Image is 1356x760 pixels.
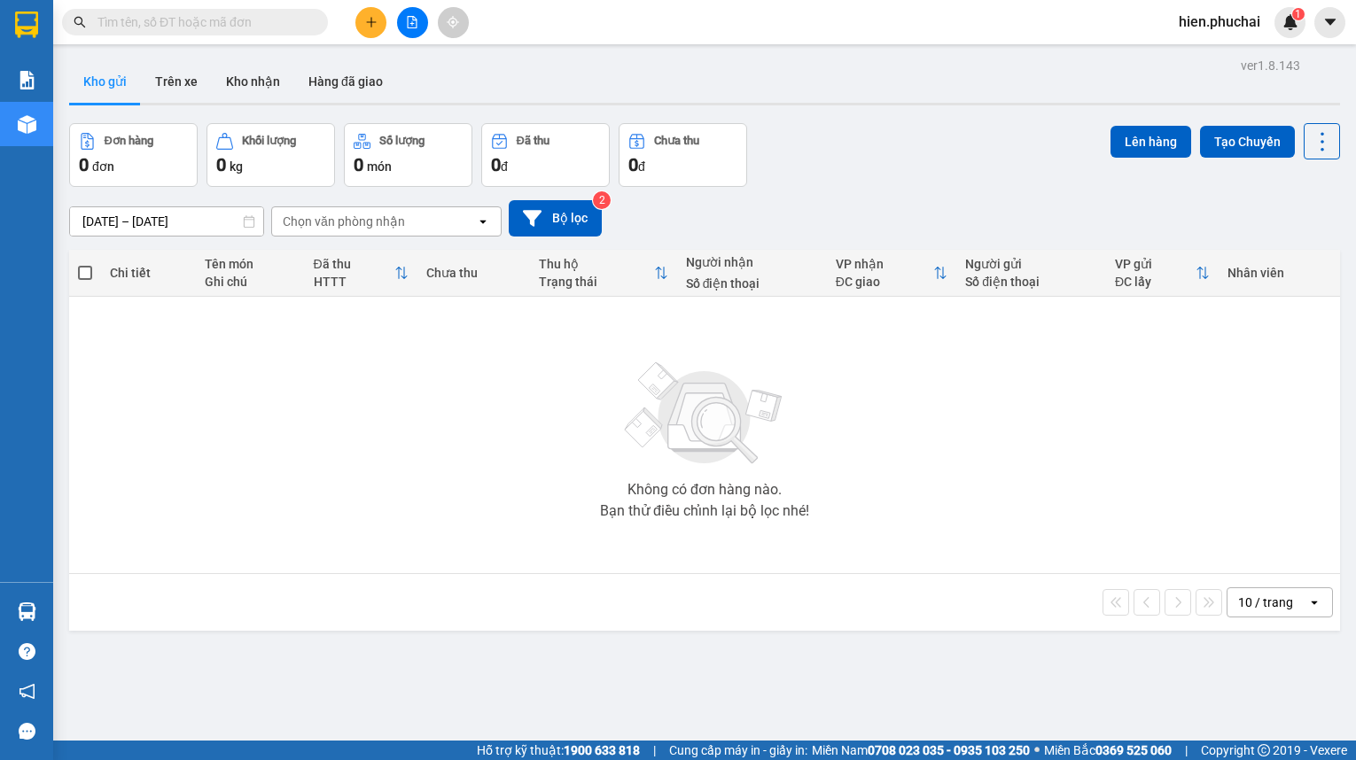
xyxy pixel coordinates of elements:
[447,16,459,28] span: aim
[1227,266,1331,280] div: Nhân viên
[669,741,807,760] span: Cung cấp máy in - giấy in:
[501,159,508,174] span: đ
[19,643,35,660] span: question-circle
[15,12,38,38] img: logo-vxr
[868,743,1030,757] strong: 0708 023 035 - 0935 103 250
[517,135,549,147] div: Đã thu
[1185,741,1188,760] span: |
[827,250,957,297] th: Toggle SortBy
[1307,595,1321,609] svg: open
[1034,747,1040,754] span: ⚪️
[18,115,36,134] img: warehouse-icon
[242,135,296,147] div: Khối lượng
[1115,257,1196,271] div: VP gửi
[70,207,263,236] input: Select a date range.
[283,213,405,230] div: Chọn văn phòng nhận
[628,154,638,175] span: 0
[1295,8,1301,20] span: 1
[1111,126,1191,158] button: Lên hàng
[1095,743,1172,757] strong: 0369 525 060
[1322,14,1338,30] span: caret-down
[509,200,602,237] button: Bộ lọc
[79,154,89,175] span: 0
[654,135,699,147] div: Chưa thu
[530,250,677,297] th: Toggle SortBy
[491,154,501,175] span: 0
[19,683,35,700] span: notification
[476,214,490,229] svg: open
[294,60,397,103] button: Hàng đã giao
[438,7,469,38] button: aim
[1106,250,1219,297] th: Toggle SortBy
[638,159,645,174] span: đ
[397,7,428,38] button: file-add
[19,723,35,740] span: message
[344,123,472,187] button: Số lượng0món
[92,159,114,174] span: đơn
[212,60,294,103] button: Kho nhận
[1200,126,1295,158] button: Tạo Chuyến
[616,352,793,476] img: svg+xml;base64,PHN2ZyBjbGFzcz0ibGlzdC1wbHVnX19zdmciIHhtbG5zPSJodHRwOi8vd3d3LnczLm9yZy8yMDAwL3N2Zy...
[1115,275,1196,289] div: ĐC lấy
[216,154,226,175] span: 0
[836,275,934,289] div: ĐC giao
[205,257,295,271] div: Tên món
[812,741,1030,760] span: Miền Nam
[355,7,386,38] button: plus
[18,602,36,621] img: warehouse-icon
[205,275,295,289] div: Ghi chú
[1282,14,1298,30] img: icon-new-feature
[653,741,656,760] span: |
[686,276,818,291] div: Số điện thoại
[406,16,418,28] span: file-add
[836,257,934,271] div: VP nhận
[74,16,86,28] span: search
[1258,744,1270,756] span: copyright
[686,255,818,269] div: Người nhận
[539,257,654,271] div: Thu hộ
[1165,11,1274,33] span: hien.phuchai
[379,135,425,147] div: Số lượng
[69,123,198,187] button: Đơn hàng0đơn
[1292,8,1305,20] sup: 1
[965,275,1097,289] div: Số điện thoại
[593,191,611,209] sup: 2
[354,154,363,175] span: 0
[619,123,747,187] button: Chưa thu0đ
[230,159,243,174] span: kg
[1044,741,1172,760] span: Miền Bắc
[105,135,153,147] div: Đơn hàng
[1314,7,1345,38] button: caret-down
[426,266,521,280] div: Chưa thu
[539,275,654,289] div: Trạng thái
[1241,56,1300,75] div: ver 1.8.143
[141,60,212,103] button: Trên xe
[481,123,610,187] button: Đã thu0đ
[600,504,809,518] div: Bạn thử điều chỉnh lại bộ lọc nhé!
[97,12,307,32] input: Tìm tên, số ĐT hoặc mã đơn
[627,483,782,497] div: Không có đơn hàng nào.
[314,275,394,289] div: HTTT
[477,741,640,760] span: Hỗ trợ kỹ thuật:
[365,16,378,28] span: plus
[207,123,335,187] button: Khối lượng0kg
[314,257,394,271] div: Đã thu
[564,743,640,757] strong: 1900 633 818
[110,266,187,280] div: Chi tiết
[69,60,141,103] button: Kho gửi
[367,159,392,174] span: món
[305,250,417,297] th: Toggle SortBy
[965,257,1097,271] div: Người gửi
[1238,593,1293,611] div: 10 / trang
[18,71,36,89] img: solution-icon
